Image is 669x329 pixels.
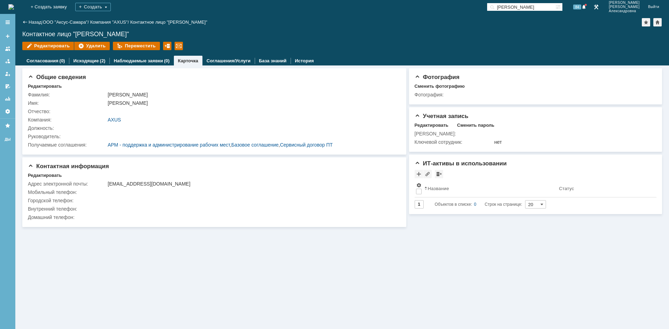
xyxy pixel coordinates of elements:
span: Расширенный поиск [555,3,562,10]
div: ДЫ [2,137,13,142]
span: Контактная информация [28,163,109,170]
div: Руководитель: [28,134,106,139]
span: 84 [573,5,581,9]
div: / [43,19,90,25]
div: Контактное лицо "[PERSON_NAME]" [22,31,662,38]
div: Редактировать [28,84,62,89]
a: Согласования [26,58,59,63]
a: Соглашения/Услуги [207,58,251,63]
a: База знаний [259,58,286,63]
div: Ключевой сотрудник: [415,139,493,145]
a: Исходящие [73,58,99,63]
div: Получаемые соглашения: [28,142,106,148]
div: Добавить [415,170,423,178]
a: Сервисный договор ПТ [280,142,332,148]
div: (2) [100,58,106,63]
span: Александровна [609,9,640,13]
a: Отчеты [2,93,13,104]
div: Добавить связь [423,170,432,178]
div: [EMAIL_ADDRESS][DOMAIN_NAME] [108,181,395,187]
div: Поместить в архив [163,42,171,50]
div: Контактное лицо "[PERSON_NAME]" [130,19,207,25]
div: [PERSON_NAME] [108,100,395,106]
span: [PERSON_NAME] [609,5,640,9]
div: (0) [164,58,170,63]
div: Компания: [28,117,106,123]
a: Перейти на домашнюю страницу [8,4,14,10]
div: Мобильный телефон: [28,189,106,195]
a: Перейти в интерфейс администратора [592,3,600,11]
a: Заявки в моей ответственности [2,56,13,67]
div: Сменить фотографию [415,84,465,89]
a: ДЫ [2,134,13,145]
div: Название [428,186,449,191]
span: Объектов в списке: [435,202,472,207]
div: / [90,19,130,25]
div: Редактировать [28,173,62,178]
a: Базовое соглашение [231,142,279,148]
div: Городской телефон: [28,198,106,203]
a: Создать заявку [2,31,13,42]
div: Имя: [28,100,106,106]
div: , , [108,142,395,148]
div: [PERSON_NAME]: [415,131,493,136]
th: Статус [557,181,653,197]
div: нет [494,139,653,145]
div: Фамилия: [28,92,106,97]
div: Статус [559,186,574,191]
div: Просмотреть архив [435,170,443,178]
a: Карточка [178,58,198,63]
span: Фотография [415,74,460,80]
div: (0) [60,58,65,63]
div: Фотография: [415,92,493,97]
img: logo [8,4,14,10]
a: Заявки на командах [2,43,13,54]
span: [PERSON_NAME] [609,1,640,5]
a: История [295,58,314,63]
span: Общие сведения [28,74,86,80]
div: Адрес электронной почты: [28,181,106,187]
span: ИТ-активы в использовании [415,160,507,167]
a: Мои согласования [2,81,13,92]
div: Сменить пароль [457,123,494,128]
div: Сделать домашней страницей [653,18,662,26]
div: Редактировать [415,123,448,128]
div: 0 [474,200,476,209]
a: Наблюдаемые заявки [114,58,163,63]
a: Компания "AXUS" [90,19,128,25]
a: ООО "Аксус-Самара" [43,19,88,25]
div: Должность: [28,125,106,131]
div: Внутренний телефон: [28,206,106,212]
a: Назад [29,19,41,25]
div: | [41,19,43,24]
i: Строк на странице: [435,200,522,209]
a: Настройки [2,106,13,117]
a: AXUS [108,117,121,123]
div: Сгенерировать пароль и отправить контактному лицу на e-mail [175,42,183,50]
div: [PERSON_NAME] [108,92,395,97]
div: Домашний телефон: [28,214,106,220]
span: Настройки [416,182,422,188]
div: Добавить в избранное [642,18,650,26]
span: Учетная запись [415,113,469,119]
a: АРМ - поддержка и администрирование рабочих мест [108,142,230,148]
div: Создать [75,3,111,11]
a: Мои заявки [2,68,13,79]
th: Название [423,181,558,197]
div: Отчество: [28,109,106,114]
